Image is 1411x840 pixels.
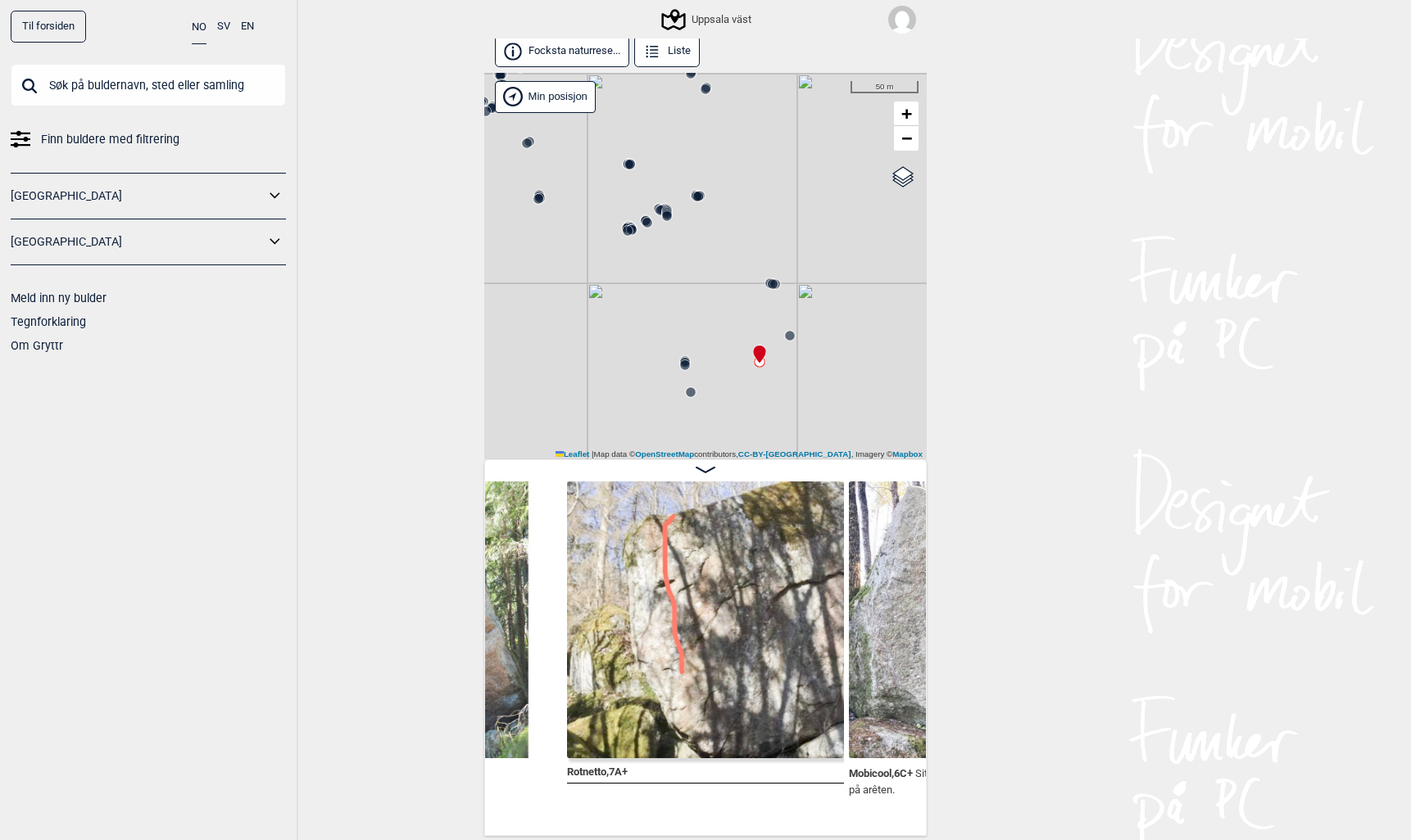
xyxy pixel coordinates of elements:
[217,11,230,43] button: SV
[11,128,286,151] a: Finn buldere med filtrering
[888,6,916,34] img: User fallback1
[738,449,851,458] a: CC-BY-[GEOGRAPHIC_DATA]
[11,339,63,352] a: Om Gryttr
[849,481,1126,758] img: Mobicool
[192,11,206,44] button: NO
[664,10,751,29] div: Uppsala väst
[892,449,923,458] a: Mapbox
[11,230,265,254] a: [GEOGRAPHIC_DATA]
[592,449,594,458] span: |
[11,315,86,328] a: Tegnforklaring
[567,762,628,778] span: Rotnetto , 7A+
[901,103,912,124] span: +
[635,449,694,458] a: OpenStreetMap
[495,81,596,113] div: Vis min posisjon
[849,767,1114,796] p: Sittstart på backen med höger ganska högt på arêten.
[11,184,265,208] a: [GEOGRAPHIC_DATA]
[495,35,629,67] button: Focksta naturrese...
[887,159,919,195] a: Layers
[556,449,589,458] a: Leaflet
[11,64,286,106] input: Søk på buldernavn, sted eller samling
[851,81,919,94] div: 50 m
[901,128,912,148] span: −
[894,126,919,151] a: Zoom out
[551,449,927,460] div: Map data © contributors, , Imagery ©
[11,291,107,305] a: Meld inn ny bulder
[634,35,700,67] button: Liste
[41,128,179,151] span: Finn buldere med filtrering
[11,11,86,43] a: Til forsiden
[567,481,844,758] img: Rotnetto
[241,11,254,43] button: EN
[849,764,913,779] span: Mobicool , 6C+
[894,102,919,126] a: Zoom in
